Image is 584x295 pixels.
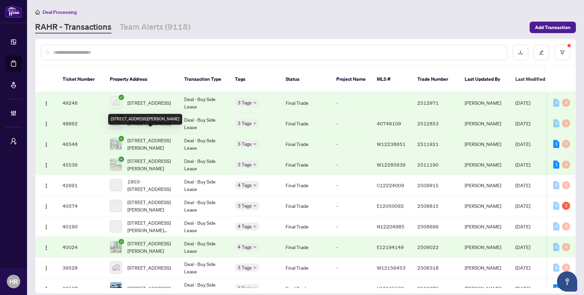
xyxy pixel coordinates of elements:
button: Logo [41,262,52,273]
td: 2512853 [412,113,459,134]
td: Deal - Buy Side Lease [179,237,229,257]
span: user-switch [10,138,17,145]
img: Logo [44,286,49,292]
span: W12156453 [377,265,406,271]
span: W12285939 [377,162,406,168]
td: Deal - Buy Side Lease [179,175,229,196]
button: Open asap [557,271,577,292]
div: 1 [553,161,559,169]
span: [STREET_ADDRESS][PERSON_NAME] [127,137,173,151]
span: [DATE] [515,162,530,168]
div: 0 [562,243,570,251]
button: Logo [41,118,52,129]
button: Logo [41,200,52,211]
span: down [253,101,257,104]
th: Status [280,66,331,93]
img: thumbnail-img [110,138,122,150]
td: 46548 [57,134,104,154]
td: [PERSON_NAME] [459,154,510,175]
img: Logo [44,204,49,209]
div: 1 [553,140,559,148]
td: - [331,113,371,134]
span: down [253,122,257,125]
td: 49246 [57,93,104,113]
div: 0 [553,99,559,107]
th: Property Address [104,66,179,93]
span: filter [560,50,565,55]
span: down [253,142,257,146]
td: 2508318 [412,257,459,278]
button: Logo [41,283,52,294]
img: thumbnail-img [110,282,122,294]
td: 2508696 [412,216,459,237]
img: Logo [44,163,49,168]
td: 2511190 [412,154,459,175]
td: 39528 [57,257,104,278]
span: down [253,204,257,207]
span: [DATE] [515,141,530,147]
button: edit [534,45,549,60]
span: [STREET_ADDRESS] [127,120,171,127]
td: - [331,237,371,257]
div: 0 [562,181,570,189]
span: [DATE] [515,244,530,250]
td: [PERSON_NAME] [459,196,510,216]
th: Trade Number [412,66,459,93]
td: Final Trade [280,257,331,278]
button: Add Transaction [530,22,576,33]
button: filter [555,45,570,60]
span: 4 Tags [238,243,252,251]
span: E12194149 [377,244,404,250]
span: check-circle [119,115,124,121]
span: [STREET_ADDRESS] [127,264,171,271]
span: 3 Tags [238,140,252,148]
td: [PERSON_NAME] [459,257,510,278]
span: [STREET_ADDRESS] [127,99,171,106]
span: check-circle [119,239,124,244]
td: 2509022 [412,237,459,257]
span: check-circle [119,156,124,162]
th: Last Updated By [459,66,510,93]
div: 0 [553,222,559,230]
img: thumbnail-img [110,241,122,253]
span: [DATE] [515,120,530,126]
td: - [331,175,371,196]
td: Deal - Buy Side Lease [179,257,229,278]
td: Deal - Buy Side Lease [179,154,229,175]
th: Transaction Type [179,66,229,93]
button: Logo [41,139,52,149]
span: 4 Tags [238,181,252,189]
span: 4 Tags [238,222,252,230]
td: - [331,134,371,154]
td: Final Trade [280,134,331,154]
img: Logo [44,224,49,230]
td: Deal - Buy Side Lease [179,196,229,216]
td: [PERSON_NAME] [459,93,510,113]
span: down [253,163,257,166]
span: 3 Tags [238,264,252,271]
div: 0 [562,161,570,169]
td: Deal - Buy Side Lease [179,216,229,237]
button: Logo [41,221,52,232]
span: 1903-[STREET_ADDRESS] [127,178,173,193]
td: Deal - Buy Side Lease [179,134,229,154]
div: 0 [553,119,559,127]
td: Final Trade [280,175,331,196]
span: Last Modified Date [515,75,557,83]
img: Logo [44,183,49,189]
button: Logo [41,159,52,170]
a: RAHR - Transactions [35,21,112,33]
td: - [331,196,371,216]
td: Deal - Buy Side Lease [179,113,229,134]
td: 40190 [57,216,104,237]
span: HR [9,277,18,286]
span: Deal Processing [43,9,77,15]
span: down [253,266,257,269]
td: - [331,216,371,237]
th: Tags [229,66,280,93]
td: - [331,257,371,278]
th: Last Modified Date [510,66,571,93]
div: 0 [553,202,559,210]
span: [DATE] [515,203,530,209]
img: Logo [44,266,49,271]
